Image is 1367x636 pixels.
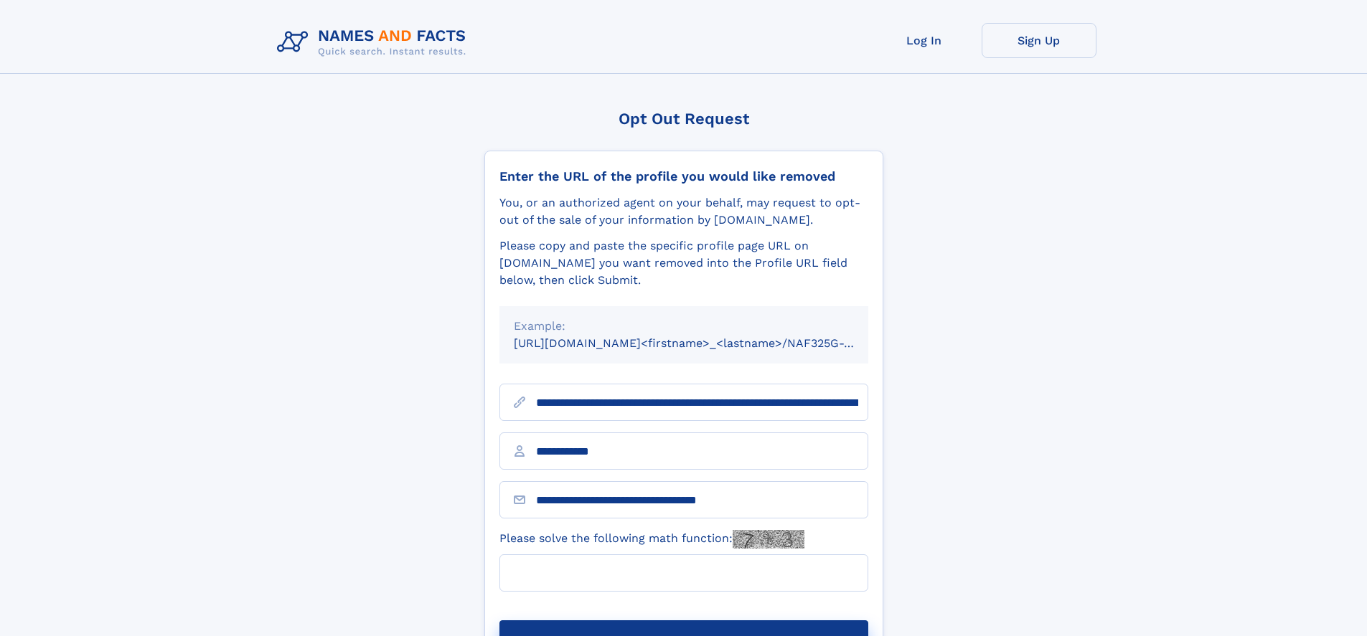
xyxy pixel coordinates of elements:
[484,110,883,128] div: Opt Out Request
[982,23,1096,58] a: Sign Up
[271,23,478,62] img: Logo Names and Facts
[514,336,896,350] small: [URL][DOMAIN_NAME]<firstname>_<lastname>/NAF325G-xxxxxxxx
[867,23,982,58] a: Log In
[499,237,868,289] div: Please copy and paste the specific profile page URL on [DOMAIN_NAME] you want removed into the Pr...
[514,318,854,335] div: Example:
[499,194,868,229] div: You, or an authorized agent on your behalf, may request to opt-out of the sale of your informatio...
[499,530,804,549] label: Please solve the following math function:
[499,169,868,184] div: Enter the URL of the profile you would like removed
